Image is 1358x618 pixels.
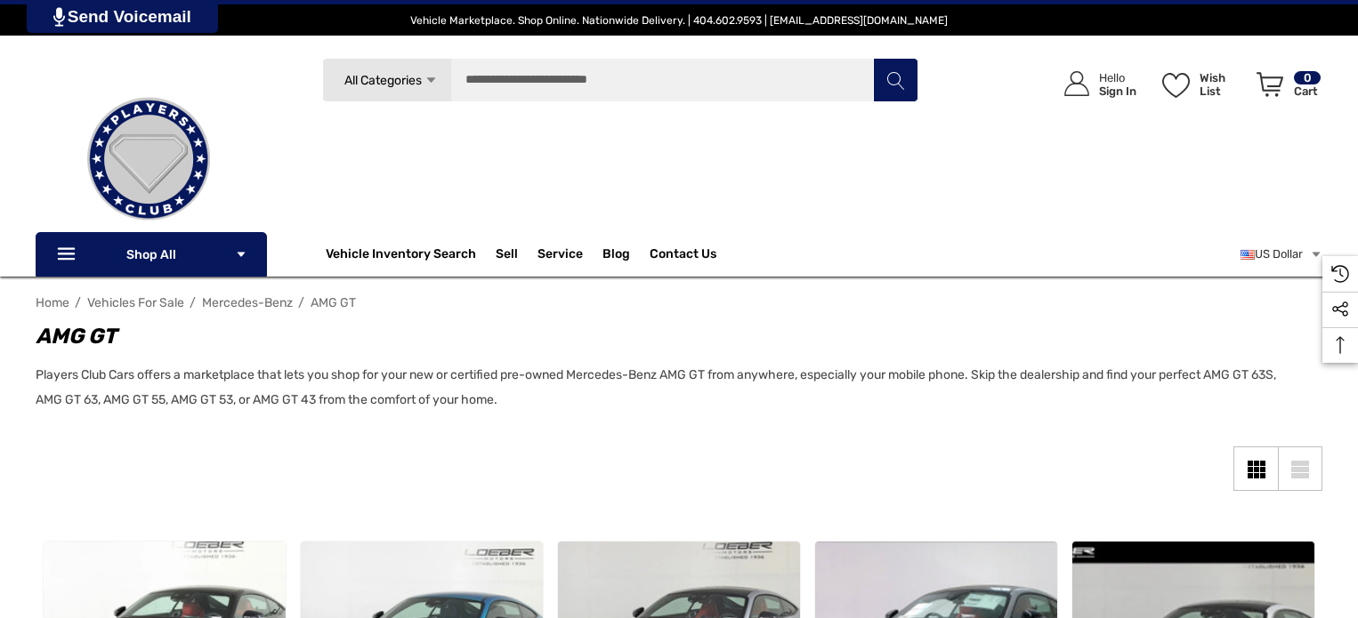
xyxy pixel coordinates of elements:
[602,246,630,266] a: Blog
[36,363,1305,413] p: Players Club Cars offers a marketplace that lets you shop for your new or certified pre-owned Mer...
[496,246,518,266] span: Sell
[1099,84,1136,98] p: Sign In
[55,245,82,265] svg: Icon Line
[322,58,451,102] a: All Categories Icon Arrow Down Icon Arrow Up
[36,295,69,310] a: Home
[36,287,1322,318] nav: Breadcrumb
[1294,71,1321,84] p: 0
[873,58,917,102] button: Search
[60,70,238,248] img: Players Club | Cars For Sale
[1064,71,1089,96] svg: Icon User Account
[650,246,716,266] a: Contact Us
[87,295,184,310] a: Vehicles For Sale
[326,246,476,266] a: Vehicle Inventory Search
[311,295,356,310] a: AMG GT
[344,73,422,88] span: All Categories
[1200,71,1247,98] p: Wish List
[1331,301,1349,318] svg: Social Media
[1257,72,1283,97] svg: Review Your Cart
[36,232,267,277] p: Shop All
[36,320,1305,352] h1: AMG GT
[1331,265,1349,283] svg: Recently Viewed
[1322,336,1358,354] svg: Top
[1044,53,1145,115] a: Sign in
[410,14,948,27] span: Vehicle Marketplace. Shop Online. Nationwide Delivery. | 404.602.9593 | [EMAIL_ADDRESS][DOMAIN_NAME]
[1233,446,1278,491] a: Grid View
[202,295,293,310] a: Mercedes-Benz
[1294,84,1321,98] p: Cart
[1241,237,1322,272] a: USD
[1154,53,1249,115] a: Wish List Wish List
[1162,73,1190,98] svg: Wish List
[496,237,538,272] a: Sell
[1249,53,1322,123] a: Cart with 0 items
[235,248,247,261] svg: Icon Arrow Down
[1099,71,1136,84] p: Hello
[538,246,583,266] a: Service
[424,74,438,87] svg: Icon Arrow Down
[53,7,65,27] img: PjwhLS0gR2VuZXJhdG9yOiBHcmF2aXQuaW8gLS0+PHN2ZyB4bWxucz0iaHR0cDovL3d3dy53My5vcmcvMjAwMC9zdmciIHhtb...
[1278,446,1322,491] a: List View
